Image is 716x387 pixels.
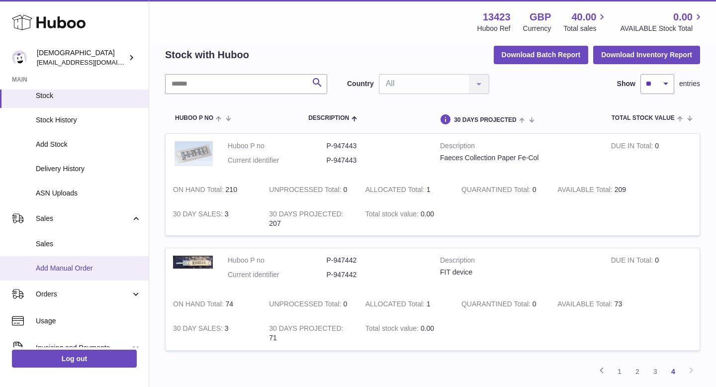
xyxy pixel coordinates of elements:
dd: P-947443 [327,141,426,151]
td: 73 [550,292,646,316]
label: Country [347,79,374,89]
strong: AVAILABLE Total [557,300,614,310]
img: olgazyuz@outlook.com [12,50,27,65]
span: entries [679,79,700,89]
label: Show [617,79,635,89]
span: Delivery History [36,164,141,174]
td: 71 [262,316,358,350]
img: product image [173,256,213,269]
strong: DUE IN Total [611,256,655,267]
dd: P-947442 [327,256,426,265]
strong: QUARANTINED Total [461,300,533,310]
span: Stock History [36,115,141,125]
span: Add Stock [36,140,141,149]
a: 4 [664,363,682,381]
td: 210 [166,178,262,202]
span: 30 DAYS PROJECTED [454,117,517,123]
span: 0.00 [421,210,434,218]
span: [EMAIL_ADDRESS][DOMAIN_NAME] [37,58,146,66]
span: 0.00 [673,10,693,24]
a: 40.00 Total sales [563,10,608,33]
div: [DEMOGRAPHIC_DATA] [37,48,126,67]
h2: Stock with Huboo [165,48,249,62]
strong: ON HAND Total [173,186,226,196]
img: product image [173,141,213,166]
a: 0.00 AVAILABLE Stock Total [620,10,704,33]
span: Sales [36,239,141,249]
td: 74 [166,292,262,316]
strong: 30 DAYS PROJECTED [269,324,343,335]
strong: Description [440,256,596,268]
span: ASN Uploads [36,189,141,198]
dd: P-947442 [327,270,426,280]
a: 3 [646,363,664,381]
strong: ON HAND Total [173,300,226,310]
strong: ALLOCATED Total [365,300,427,310]
div: Currency [523,24,551,33]
td: 0 [262,292,358,316]
strong: 30 DAY SALES [173,210,225,220]
span: Huboo P no [175,115,213,121]
span: 40.00 [571,10,596,24]
strong: Total stock value [365,210,421,220]
dt: Current identifier [228,156,327,165]
span: Description [308,115,349,121]
strong: 30 DAYS PROJECTED [269,210,343,220]
strong: Description [440,141,596,153]
a: Log out [12,350,137,368]
dt: Huboo P no [228,256,327,265]
td: 1 [358,292,454,316]
strong: UNPROCESSED Total [269,186,343,196]
span: Total sales [563,24,608,33]
a: 1 [611,363,628,381]
span: Sales [36,214,131,223]
dt: Current identifier [228,270,327,280]
button: Download Batch Report [494,46,589,64]
a: 2 [628,363,646,381]
span: Stock [36,91,141,100]
span: 0 [533,300,537,308]
strong: DUE IN Total [611,142,655,152]
strong: UNPROCESSED Total [269,300,343,310]
td: 3 [166,202,262,236]
strong: 13423 [483,10,511,24]
td: 0 [262,178,358,202]
span: Orders [36,290,131,299]
strong: Total stock value [365,324,421,335]
dd: P-947443 [327,156,426,165]
span: Invoicing and Payments [36,343,131,353]
span: Total stock value [612,115,675,121]
td: 0 [604,134,700,178]
div: Faeces Collection Paper Fe-Col [440,153,596,163]
td: 3 [166,316,262,350]
dt: Huboo P no [228,141,327,151]
span: Usage [36,316,141,326]
span: AVAILABLE Stock Total [620,24,704,33]
td: 207 [262,202,358,236]
td: 209 [550,178,646,202]
span: 0 [533,186,537,193]
strong: GBP [530,10,551,24]
td: 0 [604,248,700,292]
span: 0.00 [421,324,434,332]
div: FIT device [440,268,596,277]
td: 1 [358,178,454,202]
strong: QUARANTINED Total [461,186,533,196]
div: Huboo Ref [477,24,511,33]
strong: 30 DAY SALES [173,324,225,335]
span: Add Manual Order [36,264,141,273]
button: Download Inventory Report [593,46,700,64]
strong: ALLOCATED Total [365,186,427,196]
strong: AVAILABLE Total [557,186,614,196]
